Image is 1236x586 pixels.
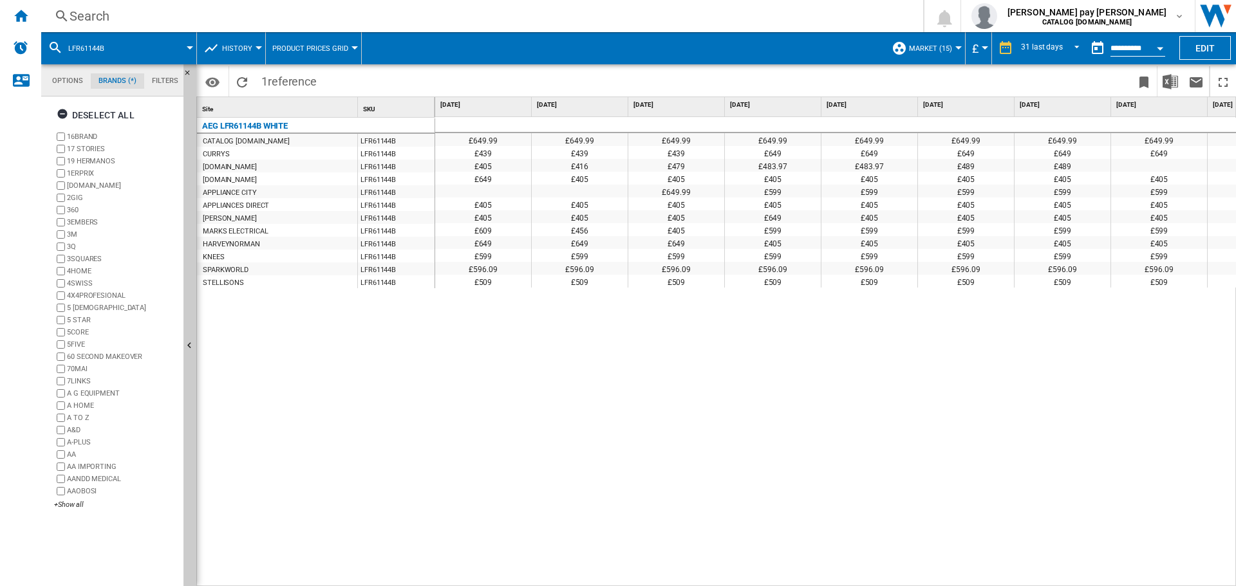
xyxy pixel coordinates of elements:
span: [DATE] [1020,100,1108,109]
div: £479 [628,159,724,172]
div: Sort None [360,97,435,117]
input: brand.name [57,304,65,312]
div: £ [972,32,985,64]
div: [DATE] [438,97,531,113]
div: £405 [1015,210,1110,223]
button: Hide [183,64,199,87]
div: Product prices grid [272,32,355,64]
div: £599 [1015,223,1110,236]
div: SKU Sort None [360,97,435,117]
button: md-calendar [1085,35,1110,61]
input: brand.name [57,230,65,239]
label: A&D [67,425,178,435]
div: £599 [918,249,1014,262]
span: [DATE] [1116,100,1204,109]
div: LFR61144B [358,237,435,250]
label: 19 HERMANOS [67,156,178,166]
div: £509 [628,275,724,288]
span: 1 [255,66,323,93]
div: CURRYS [203,148,229,161]
div: £649 [725,146,821,159]
button: Market (15) [909,32,959,64]
div: £405 [918,172,1014,185]
div: £405 [532,210,628,223]
div: £509 [918,275,1014,288]
span: Site [202,105,213,113]
div: £596.09 [821,262,917,275]
label: 4HOME [67,266,178,276]
div: £649.99 [1111,133,1207,146]
div: £599 [725,223,821,236]
div: £509 [435,275,531,288]
div: LFR61144B [358,134,435,147]
div: £649 [628,236,724,249]
button: Maximize [1210,66,1236,96]
div: £405 [1111,197,1207,210]
span: Product prices grid [272,44,348,53]
div: £405 [628,210,724,223]
span: £ [972,42,979,55]
span: [DATE] [537,100,625,109]
div: £599 [821,223,917,236]
div: LFR61144B [358,211,435,224]
input: brand.name [57,255,65,263]
div: LFR61144B [358,224,435,237]
md-tab-item: Brands (*) [91,73,144,89]
div: £596.09 [1111,262,1207,275]
div: LFR61144B [358,147,435,160]
div: £405 [628,197,724,210]
label: 1ERPRIX [67,169,178,178]
div: £649 [1111,146,1207,159]
div: [DATE] [1017,97,1110,113]
label: A-PLUS [67,437,178,447]
input: brand.name [57,157,65,165]
div: LFR61144B [358,185,435,198]
input: brand.name [57,243,65,251]
div: £416 [532,159,628,172]
label: AAOBOSI [67,486,178,496]
label: AA [67,450,178,459]
div: £599 [1111,223,1207,236]
input: brand.name [57,145,65,153]
div: [DATE] [921,97,1014,113]
div: [DATE] [631,97,724,113]
div: STELLISONS [203,277,244,289]
div: £649.99 [628,185,724,197]
img: alerts-logo.svg [13,40,28,55]
label: 3SQUARES [67,254,178,264]
div: £456 [532,223,628,236]
div: £405 [725,172,821,185]
div: Search [70,7,890,25]
button: LFR61144B [68,32,117,64]
div: £599 [1111,249,1207,262]
label: 60 SECOND MAKEOVER [67,352,178,362]
div: £599 [1111,185,1207,197]
label: 5 [DEMOGRAPHIC_DATA] [67,303,178,313]
div: APPLIANCE CITY [203,187,257,199]
div: £509 [1111,275,1207,288]
div: £649 [918,146,1014,159]
input: brand.name [57,426,65,434]
label: 3M [67,230,178,239]
label: 4SWISS [67,279,178,288]
input: brand.name [57,218,65,226]
span: [DATE] [730,100,818,109]
div: £405 [435,159,531,172]
input: brand.name [57,267,65,275]
input: brand.name [57,206,65,214]
div: £599 [1015,249,1110,262]
input: brand.name [57,475,65,483]
div: £439 [435,146,531,159]
div: £599 [532,249,628,262]
div: £509 [1015,275,1110,288]
md-select: REPORTS.WIZARD.STEPS.REPORT.STEPS.REPORT_OPTIONS.PERIOD: 31 last days [1020,38,1085,59]
button: Bookmark this report [1131,66,1157,96]
div: £405 [821,236,917,249]
div: £405 [1111,172,1207,185]
div: £599 [725,249,821,262]
div: £405 [821,172,917,185]
div: £649 [821,146,917,159]
div: £599 [918,185,1014,197]
div: +Show all [54,500,178,509]
div: £649 [532,236,628,249]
